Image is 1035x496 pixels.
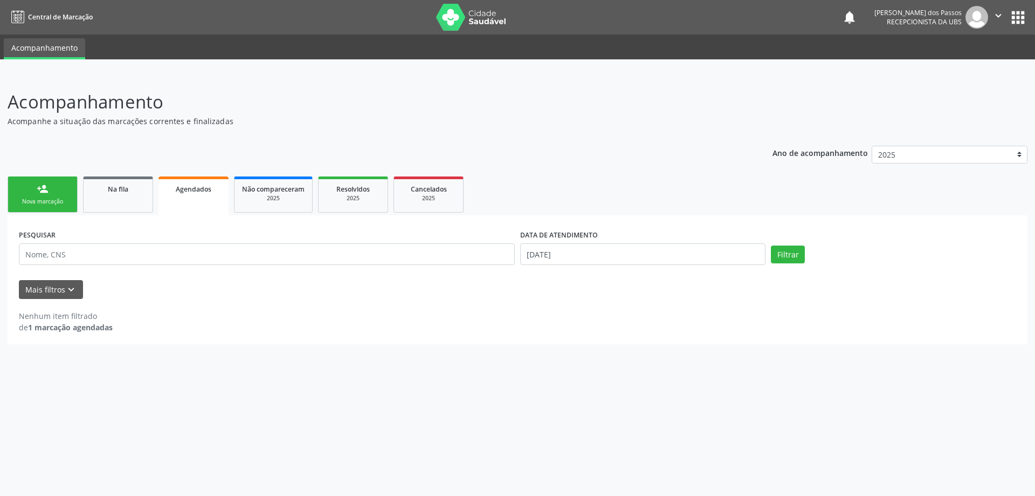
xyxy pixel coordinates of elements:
[19,310,113,322] div: Nenhum item filtrado
[520,227,598,243] label: DATA DE ATENDIMENTO
[108,185,128,194] span: Na fila
[520,243,765,265] input: Selecione um intervalo
[16,198,70,206] div: Nova marcação
[326,194,380,202] div: 2025
[19,280,83,299] button: Mais filtroskeyboard_arrow_down
[19,243,515,265] input: Nome, CNS
[988,6,1009,29] button: 
[242,185,305,194] span: Não compareceram
[28,322,113,332] strong: 1 marcação agendadas
[402,194,456,202] div: 2025
[411,185,447,194] span: Cancelados
[242,194,305,202] div: 2025
[19,322,113,333] div: de
[965,6,988,29] img: img
[4,38,85,59] a: Acompanhamento
[1009,8,1027,27] button: apps
[772,146,868,159] p: Ano de acompanhamento
[8,8,93,26] a: Central de Marcação
[992,10,1004,22] i: 
[28,12,93,22] span: Central de Marcação
[19,227,56,243] label: PESQUISAR
[874,8,962,17] div: [PERSON_NAME] dos Passos
[8,115,721,127] p: Acompanhe a situação das marcações correntes e finalizadas
[771,246,805,264] button: Filtrar
[842,10,857,25] button: notifications
[887,17,962,26] span: Recepcionista da UBS
[37,183,49,195] div: person_add
[8,89,721,115] p: Acompanhamento
[65,284,77,296] i: keyboard_arrow_down
[176,185,211,194] span: Agendados
[336,185,370,194] span: Resolvidos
